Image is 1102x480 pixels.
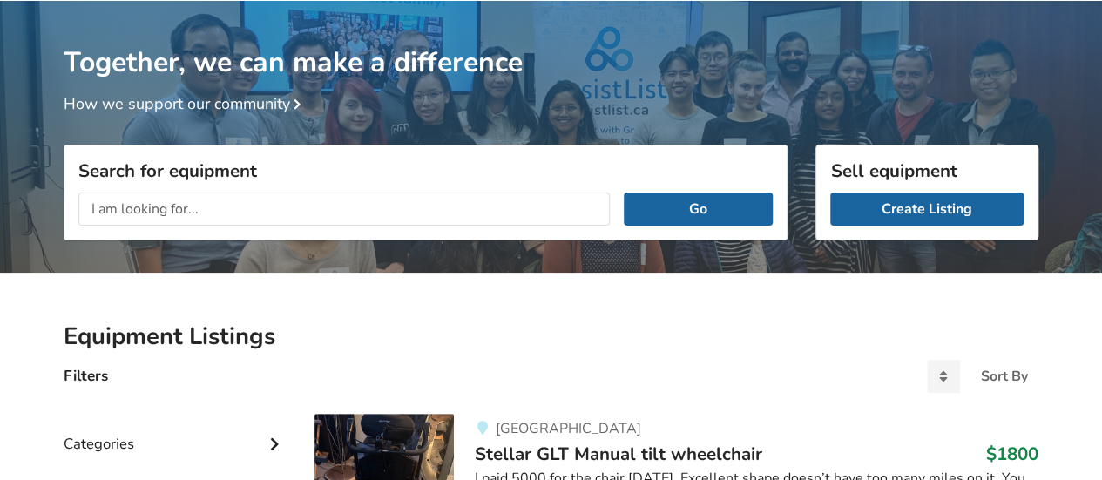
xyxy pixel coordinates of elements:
[986,443,1038,465] h3: $1800
[78,193,610,226] input: I am looking for...
[830,159,1024,182] h3: Sell equipment
[981,369,1028,383] div: Sort By
[495,419,640,438] span: [GEOGRAPHIC_DATA]
[475,442,762,466] span: Stellar GLT Manual tilt wheelchair
[64,366,108,386] h4: Filters
[64,1,1038,80] h1: Together, we can make a difference
[64,400,287,462] div: Categories
[78,159,773,182] h3: Search for equipment
[64,321,1038,352] h2: Equipment Listings
[64,93,308,114] a: How we support our community
[830,193,1024,226] a: Create Listing
[624,193,773,226] button: Go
